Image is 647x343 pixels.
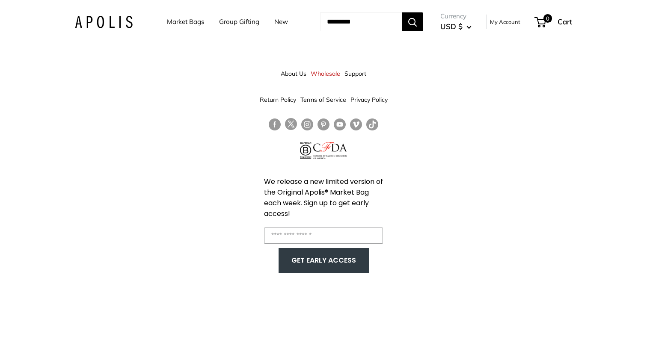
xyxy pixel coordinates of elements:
[350,118,362,130] a: Follow us on Vimeo
[285,118,297,133] a: Follow us on Twitter
[301,118,313,130] a: Follow us on Instagram
[167,16,204,28] a: Market Bags
[490,17,520,27] a: My Account
[300,92,346,107] a: Terms of Service
[558,17,572,26] span: Cart
[75,16,133,28] img: Apolis
[281,66,306,81] a: About Us
[440,22,463,31] span: USD $
[264,177,383,219] span: We release a new limited version of the Original Apolis® Market Bag each week. Sign up to get ear...
[440,10,472,22] span: Currency
[260,92,296,107] a: Return Policy
[350,92,388,107] a: Privacy Policy
[300,142,312,159] img: Certified B Corporation
[440,20,472,33] button: USD $
[287,252,360,269] button: GET EARLY ACCESS
[344,66,366,81] a: Support
[313,142,347,159] img: Council of Fashion Designers of America Member
[334,118,346,130] a: Follow us on YouTube
[320,12,402,31] input: Search...
[535,15,572,29] a: 0 Cart
[402,12,423,31] button: Search
[269,118,281,130] a: Follow us on Facebook
[219,16,259,28] a: Group Gifting
[264,228,383,244] input: Enter your email
[311,66,340,81] a: Wholesale
[274,16,288,28] a: New
[318,118,329,130] a: Follow us on Pinterest
[543,14,552,23] span: 0
[366,118,378,130] a: Follow us on Tumblr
